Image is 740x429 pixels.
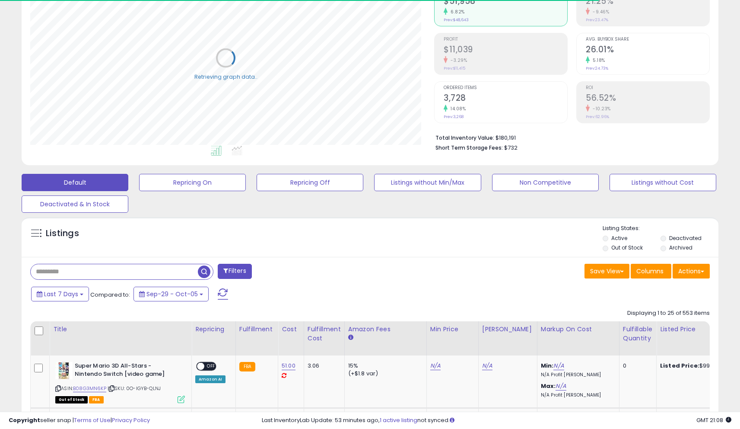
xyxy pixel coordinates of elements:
[348,325,423,334] div: Amazon Fees
[435,132,703,142] li: $180,191
[308,325,341,343] div: Fulfillment Cost
[133,287,209,301] button: Sep-29 - Oct-05
[46,227,79,240] h5: Listings
[31,287,89,301] button: Last 7 Days
[541,325,616,334] div: Markup on Cost
[537,321,619,355] th: The percentage added to the cost of goods (COGS) that forms the calculator for Min & Max prices.
[590,57,605,64] small: 5.18%
[55,362,73,379] img: 51klOVuP9IL._SL40_.jpg
[586,45,709,56] h2: 26.01%
[108,385,161,392] span: | SKU: 0O-IGYB-QLNJ
[53,325,188,334] div: Title
[44,290,78,298] span: Last 7 Days
[204,363,218,370] span: OFF
[380,416,417,424] a: 1 active listing
[586,17,608,22] small: Prev: 23.47%
[696,416,731,424] span: 2025-10-13 21:08 GMT
[636,267,664,275] span: Columns
[112,416,150,424] a: Privacy Policy
[89,396,104,403] span: FBA
[74,416,111,424] a: Terms of Use
[146,290,198,298] span: Sep-29 - Oct-05
[195,325,232,334] div: Repricing
[90,291,130,299] span: Compared to:
[660,362,732,370] div: $99.50
[444,93,567,105] h2: 3,728
[282,362,295,370] a: 51.00
[448,9,465,15] small: 6.82%
[482,362,492,370] a: N/A
[586,66,608,71] small: Prev: 24.73%
[541,362,554,370] b: Min:
[586,86,709,90] span: ROI
[448,57,467,64] small: -3.29%
[492,174,599,191] button: Non Competitive
[435,134,494,141] b: Total Inventory Value:
[239,362,255,371] small: FBA
[348,362,420,370] div: 15%
[55,362,185,402] div: ASIN:
[444,45,567,56] h2: $11,039
[584,264,629,279] button: Save View
[444,17,469,22] small: Prev: $48,643
[556,382,566,391] a: N/A
[348,370,420,378] div: (+$1.8 var)
[590,106,611,112] small: -10.23%
[660,362,699,370] b: Listed Price:
[610,174,716,191] button: Listings without Cost
[611,234,627,242] label: Active
[139,174,246,191] button: Repricing On
[541,392,613,398] p: N/A Profit [PERSON_NAME]
[504,144,518,152] span: $732
[239,325,274,334] div: Fulfillment
[448,106,466,112] small: 14.08%
[623,325,653,343] div: Fulfillable Quantity
[9,416,150,425] div: seller snap | |
[348,334,353,342] small: Amazon Fees.
[553,362,564,370] a: N/A
[586,114,609,119] small: Prev: 62.96%
[444,114,464,119] small: Prev: 3,268
[435,144,503,151] b: Short Term Storage Fees:
[9,416,40,424] strong: Copyright
[22,195,128,213] button: Deactivated & In Stock
[444,66,465,71] small: Prev: $11,415
[75,362,180,380] b: Super Mario 3D All-Stars - Nintendo Switch [video game]
[669,234,702,242] label: Deactivated
[631,264,671,279] button: Columns
[611,244,643,251] label: Out of Stock
[257,174,363,191] button: Repricing Off
[586,93,709,105] h2: 56.52%
[430,362,441,370] a: N/A
[660,325,735,334] div: Listed Price
[673,264,710,279] button: Actions
[430,325,475,334] div: Min Price
[623,362,650,370] div: 0
[590,9,609,15] small: -9.46%
[218,264,251,279] button: Filters
[669,244,692,251] label: Archived
[627,309,710,317] div: Displaying 1 to 25 of 553 items
[541,372,613,378] p: N/A Profit [PERSON_NAME]
[541,382,556,390] b: Max:
[374,174,481,191] button: Listings without Min/Max
[603,224,718,233] p: Listing States:
[482,325,534,334] div: [PERSON_NAME]
[55,396,88,403] span: All listings that are currently out of stock and unavailable for purchase on Amazon
[444,37,567,42] span: Profit
[73,385,106,392] a: B08G3MN6KP
[195,375,225,383] div: Amazon AI
[308,362,338,370] div: 3.06
[262,416,731,425] div: Last InventoryLab Update: 53 minutes ago, not synced.
[444,86,567,90] span: Ordered Items
[22,174,128,191] button: Default
[282,325,300,334] div: Cost
[586,37,709,42] span: Avg. Buybox Share
[194,73,257,80] div: Retrieving graph data..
